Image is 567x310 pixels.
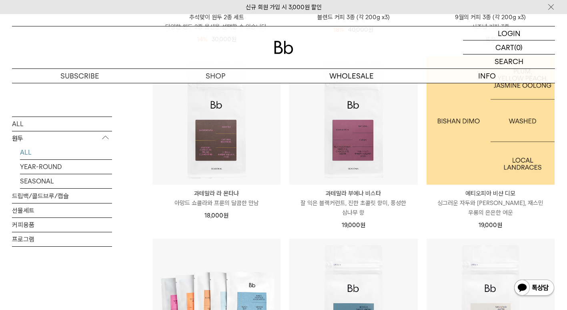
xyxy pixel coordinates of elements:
[495,54,523,68] p: SEARCH
[12,232,112,246] a: 프로그램
[360,221,365,229] span: 원
[204,212,228,219] span: 18,000
[12,217,112,231] a: 커피용품
[463,40,555,54] a: CART (0)
[152,189,280,198] p: 과테말라 라 몬타냐
[274,41,293,54] img: 로고
[289,56,417,185] img: 과테말라 부에나 비스타
[497,221,502,229] span: 원
[495,40,514,54] p: CART
[148,69,283,83] a: SHOP
[289,189,417,217] a: 과테말라 부에나 비스타 잘 익은 블랙커런트, 진한 초콜릿 향미, 풍성한 삼나무 향
[427,189,555,217] a: 에티오피아 비샨 디모 싱그러운 자두와 [PERSON_NAME], 재스민 우롱의 은은한 여운
[12,69,148,83] a: SUBSCRIBE
[427,56,555,185] a: 에티오피아 비샨 디모
[12,117,112,131] a: ALL
[498,26,521,40] p: LOGIN
[152,198,280,208] p: 아망드 쇼콜라와 프룬의 달콤한 만남
[514,40,523,54] p: (0)
[152,189,280,208] a: 과테말라 라 몬타냐 아망드 쇼콜라와 프룬의 달콤한 만남
[419,69,555,83] p: INFO
[12,131,112,145] p: 원두
[223,212,228,219] span: 원
[152,56,280,185] img: 과테말라 라 몬타냐
[284,69,419,83] p: WHOLESALE
[20,174,112,188] a: SEASONAL
[513,279,555,298] img: 카카오톡 채널 1:1 채팅 버튼
[463,26,555,40] a: LOGIN
[20,145,112,159] a: ALL
[427,198,555,217] p: 싱그러운 자두와 [PERSON_NAME], 재스민 우롱의 은은한 여운
[427,189,555,198] p: 에티오피아 비샨 디모
[12,189,112,203] a: 드립백/콜드브루/캡슐
[427,56,555,185] img: 1000000480_add2_093.jpg
[12,203,112,217] a: 선물세트
[20,159,112,173] a: YEAR-ROUND
[246,4,322,11] a: 신규 회원 가입 시 3,000원 할인
[289,189,417,198] p: 과테말라 부에나 비스타
[342,221,365,229] span: 19,000
[479,221,502,229] span: 19,000
[289,198,417,217] p: 잘 익은 블랙커런트, 진한 초콜릿 향미, 풍성한 삼나무 향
